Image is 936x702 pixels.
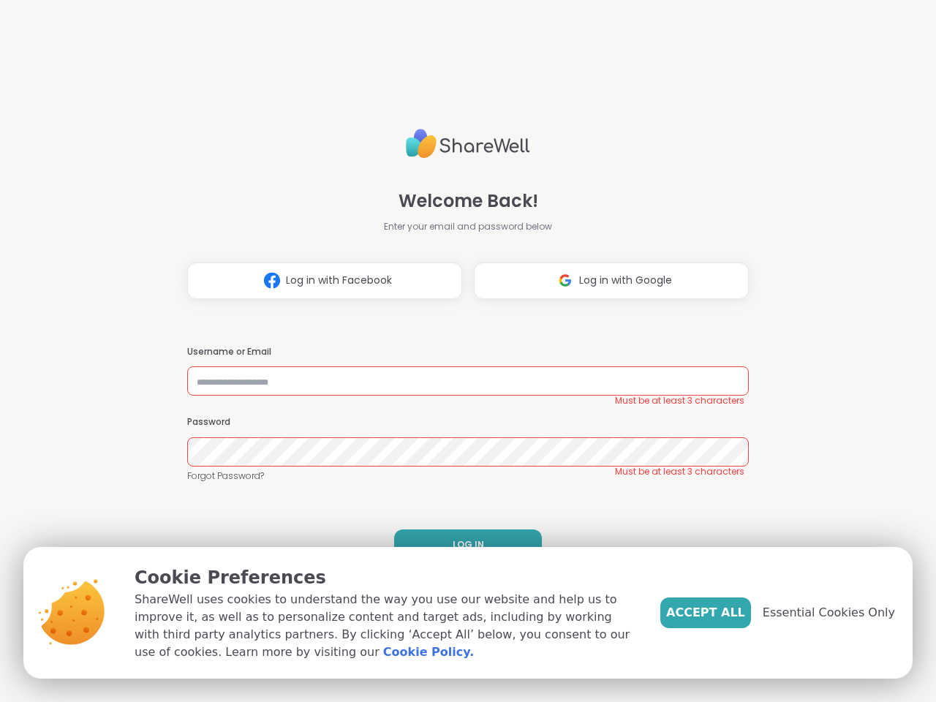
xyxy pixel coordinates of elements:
[763,604,895,622] span: Essential Cookies Only
[660,597,751,628] button: Accept All
[286,273,392,288] span: Log in with Facebook
[187,469,749,483] a: Forgot Password?
[666,604,745,622] span: Accept All
[394,529,542,560] button: LOG IN
[579,273,672,288] span: Log in with Google
[406,123,530,165] img: ShareWell Logo
[615,395,744,407] span: Must be at least 3 characters
[258,267,286,294] img: ShareWell Logomark
[187,416,749,429] h3: Password
[615,466,744,478] span: Must be at least 3 characters
[187,346,749,358] h3: Username or Email
[135,591,637,661] p: ShareWell uses cookies to understand the way you use our website and help us to improve it, as we...
[453,538,484,551] span: LOG IN
[551,267,579,294] img: ShareWell Logomark
[135,565,637,591] p: Cookie Preferences
[383,643,474,661] a: Cookie Policy.
[384,220,552,233] span: Enter your email and password below
[474,263,749,299] button: Log in with Google
[399,188,538,214] span: Welcome Back!
[187,263,462,299] button: Log in with Facebook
